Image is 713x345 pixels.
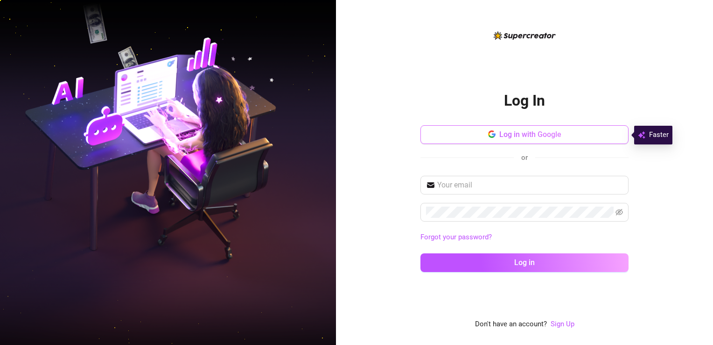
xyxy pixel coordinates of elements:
span: Faster [649,129,669,141]
img: svg%3e [638,129,645,141]
span: or [521,153,528,162]
h2: Log In [504,91,545,110]
a: Forgot your password? [420,233,492,241]
a: Sign Up [551,320,574,328]
span: eye-invisible [615,208,623,216]
button: Log in with Google [420,125,629,144]
img: logo-BBDzfeDw.svg [494,31,556,40]
input: Your email [437,180,623,191]
a: Forgot your password? [420,232,629,243]
span: Don't have an account? [475,319,547,330]
span: Log in with Google [499,130,561,139]
button: Log in [420,253,629,272]
span: Log in [514,258,535,267]
a: Sign Up [551,319,574,330]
